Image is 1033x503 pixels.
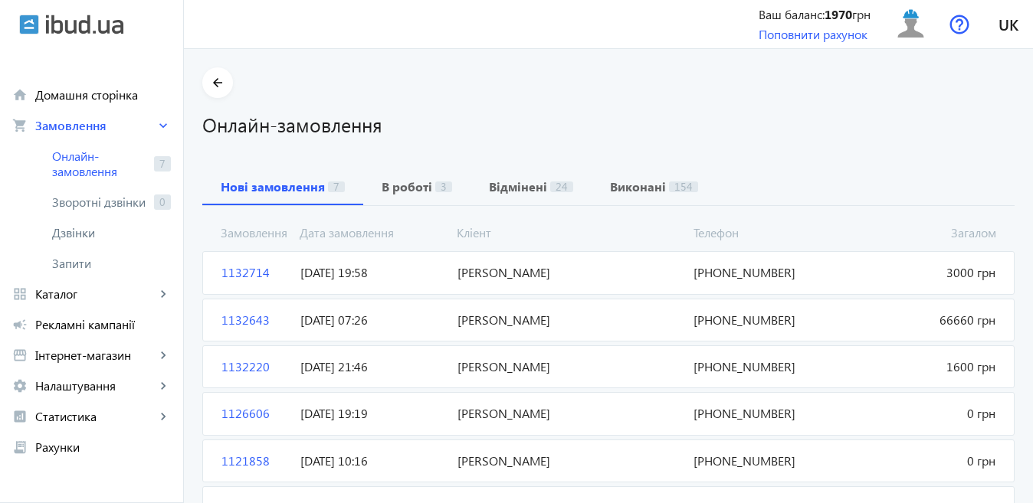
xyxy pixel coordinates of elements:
img: help.svg [949,15,969,34]
mat-icon: keyboard_arrow_right [156,378,171,394]
span: [DATE] 19:19 [294,405,451,422]
div: Ваш баланс: грн [759,6,871,23]
span: Дата замовлення [294,224,451,241]
img: ibud_text.svg [46,15,123,34]
h1: Онлайн-замовлення [202,111,1015,138]
span: Кліент [451,224,687,241]
span: Рахунки [35,439,171,455]
span: 7 [328,181,345,192]
span: 66660 грн [844,312,1002,328]
mat-icon: analytics [12,409,28,424]
span: 1126606 [215,405,294,422]
span: Інтернет-магазин [35,348,156,363]
span: 7 [154,156,171,171]
span: [PERSON_NAME] [451,358,687,375]
mat-icon: arrow_back [208,73,228,93]
span: [PHONE_NUMBER] [687,312,844,328]
span: 154 [669,181,698,192]
span: [PERSON_NAME] [451,264,687,281]
span: Дзвінки [52,225,171,240]
mat-icon: grid_view [12,286,28,302]
span: Домашня сторінка [35,87,171,103]
b: Відмінені [489,181,547,193]
mat-icon: campaign [12,317,28,332]
span: Статистика [35,409,156,424]
mat-icon: keyboard_arrow_right [156,286,171,302]
a: Поповнити рахунок [759,26,867,42]
mat-icon: home [12,87,28,103]
span: Запити [52,256,171,271]
span: [DATE] 21:46 [294,358,451,375]
span: uk [999,15,1018,34]
span: [PERSON_NAME] [451,312,687,328]
span: Загалом [844,224,1002,241]
span: [PERSON_NAME] [451,452,687,469]
span: [DATE] 07:26 [294,312,451,328]
span: 24 [550,181,573,192]
mat-icon: settings [12,378,28,394]
span: Замовлення [215,224,294,241]
span: 3000 грн [844,264,1002,281]
span: Рекламні кампанії [35,317,171,332]
span: 3 [435,181,452,192]
mat-icon: keyboard_arrow_right [156,118,171,133]
span: Онлайн-замовлення [52,149,148,179]
span: 0 грн [844,452,1002,469]
span: Зворотні дзвінки [52,194,148,210]
span: Налаштування [35,378,156,394]
b: В роботі [382,181,432,193]
mat-icon: shopping_cart [12,118,28,133]
span: 1600 грн [844,358,1002,375]
b: Виконані [610,181,666,193]
span: 1121858 [215,452,294,469]
span: 1132643 [215,312,294,328]
mat-icon: keyboard_arrow_right [156,348,171,363]
b: Нові замовлення [221,181,325,193]
span: 0 грн [844,405,1002,422]
span: Замовлення [35,118,156,133]
span: 0 [154,194,171,210]
img: ibud.svg [19,15,39,34]
span: [PHONE_NUMBER] [687,264,844,281]
span: Телефон [687,224,845,241]
span: 1132714 [215,264,294,281]
span: [DATE] 10:16 [294,452,451,469]
span: [PHONE_NUMBER] [687,405,844,422]
span: [PHONE_NUMBER] [687,358,844,375]
b: 1970 [825,6,852,22]
mat-icon: storefront [12,348,28,363]
span: [DATE] 19:58 [294,264,451,281]
mat-icon: receipt_long [12,439,28,455]
span: [PERSON_NAME] [451,405,687,422]
mat-icon: keyboard_arrow_right [156,409,171,424]
span: Каталог [35,286,156,302]
img: user.svg [894,7,928,41]
span: 1132220 [215,358,294,375]
span: [PHONE_NUMBER] [687,452,844,469]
